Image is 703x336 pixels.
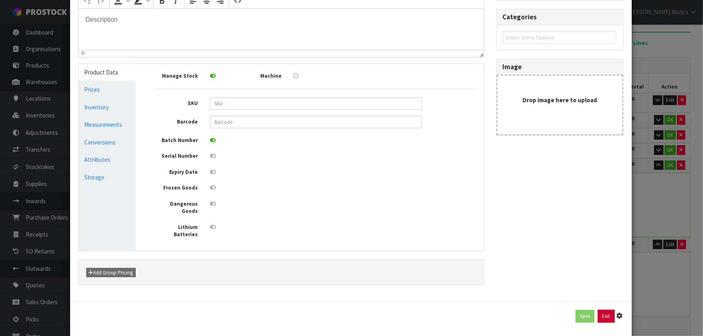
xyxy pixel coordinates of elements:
[148,166,204,176] label: Expiry Date
[148,221,204,239] label: Lithium Batteries
[148,97,204,107] label: SKU
[79,116,136,133] a: Measurements
[503,63,617,71] h3: Image
[79,81,136,98] a: Prices
[148,198,204,215] label: Dangerous Goods
[79,64,136,80] a: Product Data
[477,50,484,57] div: Resize
[210,116,422,128] input: Barcode
[79,169,136,186] a: Storage
[576,310,595,323] button: Save
[148,116,204,126] label: Barcode
[598,310,615,323] button: Exit
[148,134,204,144] label: Batch Number
[523,96,597,104] strong: Drop image here to upload
[79,134,136,150] a: Conversions
[503,13,617,21] h3: Categories
[82,51,85,56] div: p
[148,150,204,160] label: Serial Number
[79,9,484,50] iframe: Rich Text Area. Press ALT-0 for help.
[79,151,136,168] a: Attributes
[79,99,136,115] a: Inventory
[86,268,136,278] button: Add Group Pricing
[232,70,288,80] label: Machine
[148,182,204,192] label: Frozen Goods
[210,97,422,110] input: SKU
[148,70,204,80] label: Manage Stock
